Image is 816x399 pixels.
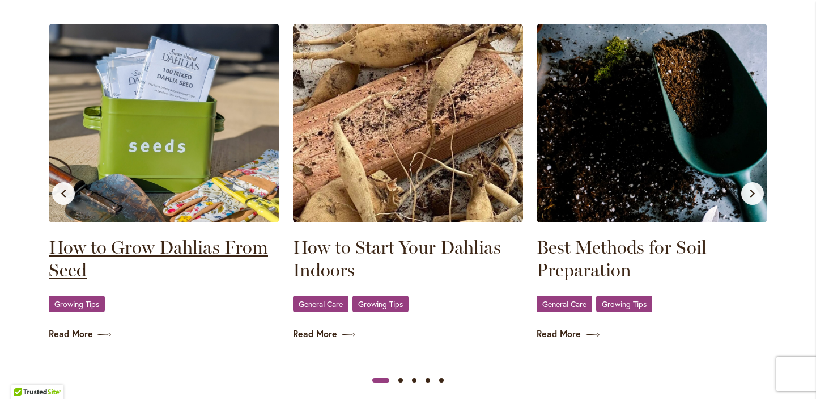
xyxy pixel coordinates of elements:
[537,24,767,222] img: Soil in a shovel
[49,327,279,341] a: Read More
[54,300,99,308] span: Growing Tips
[596,296,652,312] a: Growing Tips
[537,296,592,312] a: General Care
[352,296,409,312] a: Growing Tips
[537,295,767,314] div: ,
[537,236,767,282] a: Best Methods for Soil Preparation
[293,295,524,314] div: ,
[602,300,647,308] span: Growing Tips
[358,300,403,308] span: Growing Tips
[52,182,75,205] button: Previous slide
[537,327,767,341] a: Read More
[299,300,343,308] span: General Care
[542,300,586,308] span: General Care
[49,236,279,282] a: How to Grow Dahlias From Seed
[293,296,348,312] a: General Care
[293,327,524,341] a: Read More
[293,236,524,282] a: How to Start Your Dahlias Indoors
[741,182,764,205] button: Next slide
[49,296,105,312] a: Growing Tips
[49,24,279,222] img: Seed Packets displayed in a Seed tin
